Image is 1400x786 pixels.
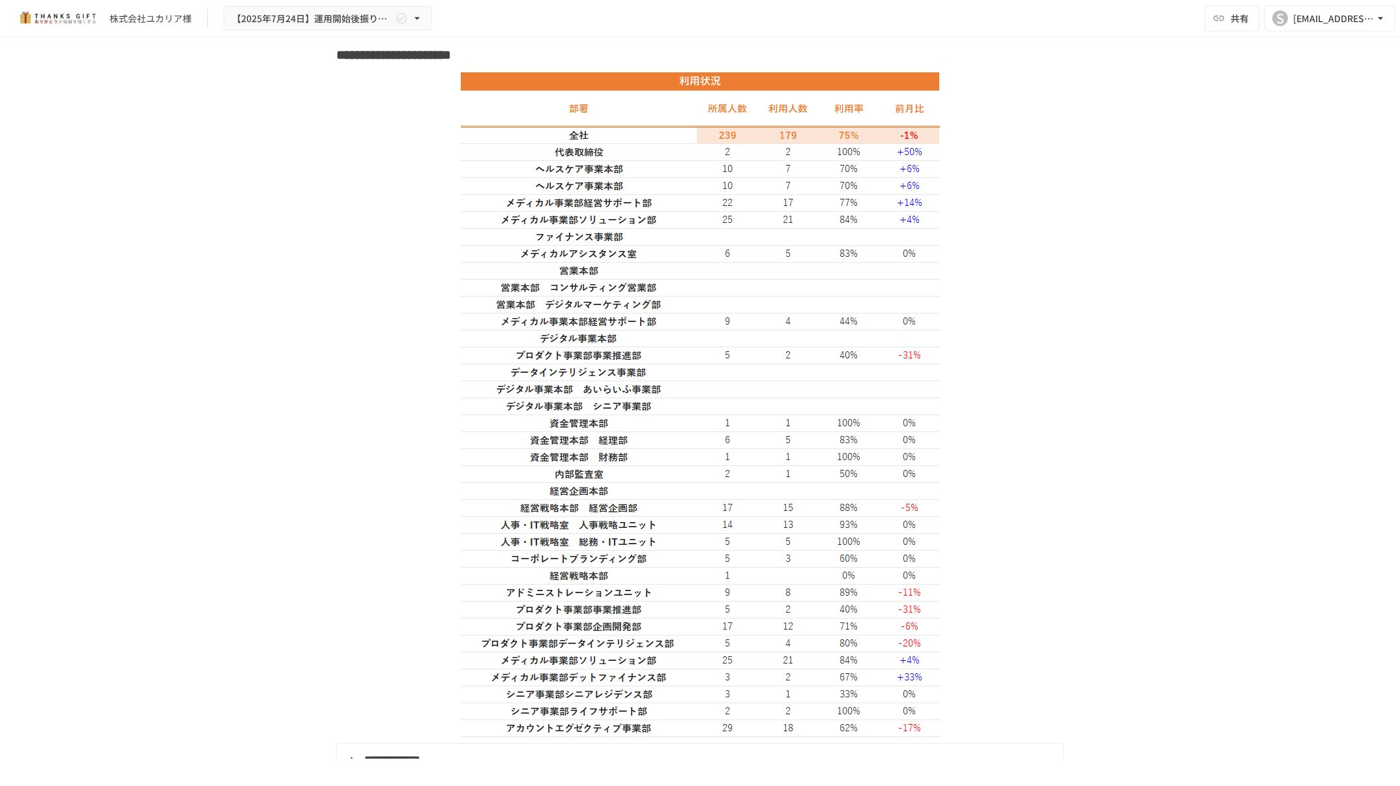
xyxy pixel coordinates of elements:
[109,12,192,25] div: 株式会社ユカリア様
[1272,10,1288,26] div: S
[1293,10,1374,27] div: [EMAIL_ADDRESS][DOMAIN_NAME]
[1264,5,1395,31] button: S[EMAIL_ADDRESS][DOMAIN_NAME]
[460,72,940,737] img: vtCT9KTL6g4ccHOEVAGmHomskpXjsAImXC3YStlPXTn
[224,6,432,31] button: 【2025年7月24日】運用開始後振り返りミーティング
[232,10,392,27] span: 【2025年7月24日】運用開始後振り返りミーティング
[16,8,99,29] img: mMP1OxWUAhQbsRWCurg7vIHe5HqDpP7qZo7fRoNLXQh
[1204,5,1259,31] button: 共有
[1231,11,1249,25] span: 共有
